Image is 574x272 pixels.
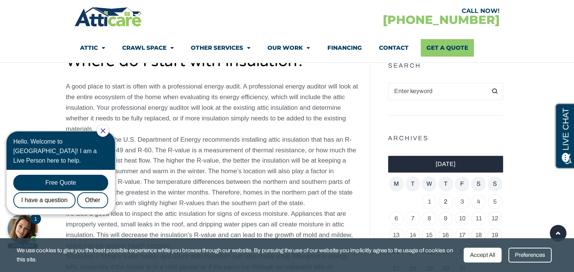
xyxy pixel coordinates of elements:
[487,193,503,210] td: 5
[437,193,454,210] td: 2
[421,210,437,227] td: 8
[388,57,503,75] h5: Search
[470,193,487,210] td: 4
[66,52,359,70] h2: Where do I start with Insulation?
[487,174,503,193] th: Sunday
[388,129,503,147] h5: Archives
[4,124,125,249] iframe: Chat Invitation
[191,39,250,57] a: Other Services
[437,227,454,244] td: 16
[470,210,487,227] td: 11
[404,210,421,227] td: 7
[388,156,503,172] caption: [DATE]
[267,39,310,57] a: Our Work
[388,83,503,100] input: Search for:
[80,39,105,57] a: Attic
[470,174,487,193] th: Saturday
[404,174,421,193] th: Tuesday
[80,39,494,57] nav: Menu
[404,227,421,244] td: 14
[287,8,499,14] div: CALL NOW!
[464,248,502,263] div: Accept All
[437,210,454,227] td: 9
[421,174,437,193] th: Wednesday
[454,193,470,210] td: 3
[508,248,552,263] div: Preferences
[388,227,404,244] td: 13
[454,174,470,193] th: Friday
[379,39,408,57] a: Contact
[19,6,61,16] span: Opens a chat window
[487,227,503,244] td: 19
[421,39,474,57] a: Get A Quote
[388,174,404,193] th: Monday
[327,39,362,57] a: Financing
[17,246,458,264] span: We use cookies to give you the best possible experience while you browse through our website. By ...
[470,227,487,244] td: 18
[486,83,503,100] button: Search
[454,210,470,227] td: 10
[437,174,454,193] th: Thursday
[421,227,437,244] td: 15
[487,210,503,227] td: 12
[122,39,174,57] a: Crawl Space
[421,193,437,210] td: 1
[454,227,470,244] td: 17
[388,210,404,227] td: 6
